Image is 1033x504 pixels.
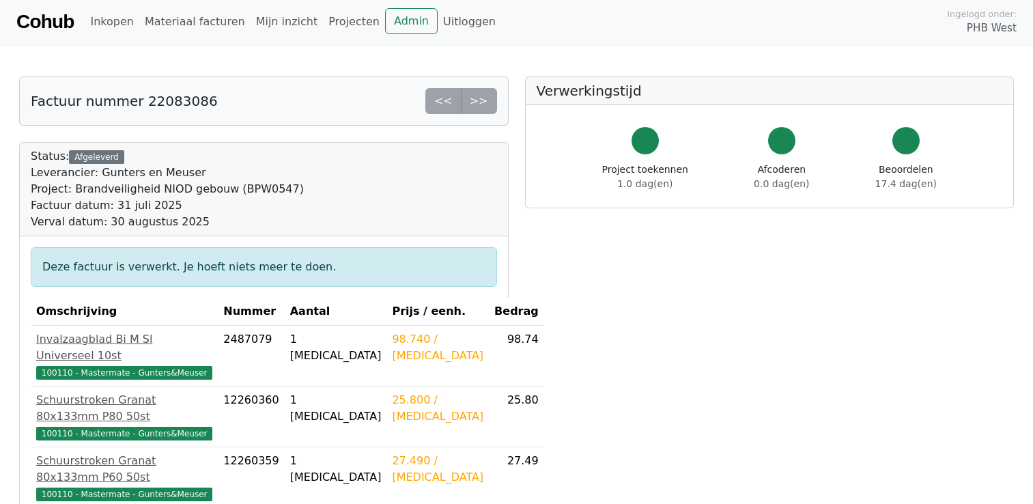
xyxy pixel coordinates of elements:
div: Schuurstroken Granat 80x133mm P60 50st [36,453,212,486]
div: Afcoderen [754,163,809,191]
div: Leverancier: Gunters en Meuser [31,165,304,181]
div: Project: Brandveiligheid NIOD gebouw (BPW0547) [31,181,304,197]
h5: Verwerkingstijd [537,83,1003,99]
a: Schuurstroken Granat 80x133mm P80 50st100110 - Mastermate - Gunters&Meuser [36,392,212,441]
div: Afgeleverd [69,150,124,164]
a: Projecten [323,8,385,36]
th: Omschrijving [31,298,218,326]
a: Admin [385,8,438,34]
span: 1.0 dag(en) [617,178,673,189]
div: 1 [MEDICAL_DATA] [290,392,382,425]
div: 1 [MEDICAL_DATA] [290,453,382,486]
div: Invalzaagblad Bi M Sl Universeel 10st [36,331,212,364]
th: Prijs / eenh. [386,298,489,326]
div: Deze factuur is verwerkt. Je hoeft niets meer te doen. [31,247,497,287]
a: Uitloggen [438,8,501,36]
span: 100110 - Mastermate - Gunters&Meuser [36,427,212,440]
td: 98.74 [489,326,544,387]
h5: Factuur nummer 22083086 [31,93,218,109]
div: 27.490 / [MEDICAL_DATA] [392,453,483,486]
td: 12260360 [218,387,284,447]
div: Factuur datum: 31 juli 2025 [31,197,304,214]
th: Nummer [218,298,284,326]
td: 25.80 [489,387,544,447]
a: Schuurstroken Granat 80x133mm P60 50st100110 - Mastermate - Gunters&Meuser [36,453,212,502]
a: Invalzaagblad Bi M Sl Universeel 10st100110 - Mastermate - Gunters&Meuser [36,331,212,380]
div: Schuurstroken Granat 80x133mm P80 50st [36,392,212,425]
a: Inkopen [85,8,139,36]
span: Ingelogd onder: [947,8,1017,20]
div: Project toekennen [602,163,688,191]
div: 98.740 / [MEDICAL_DATA] [392,331,483,364]
th: Bedrag [489,298,544,326]
div: Status: [31,148,304,230]
td: 2487079 [218,326,284,387]
span: 0.0 dag(en) [754,178,809,189]
div: 1 [MEDICAL_DATA] [290,331,382,364]
a: Mijn inzicht [251,8,324,36]
div: Verval datum: 30 augustus 2025 [31,214,304,230]
a: Materiaal facturen [139,8,251,36]
span: 100110 - Mastermate - Gunters&Meuser [36,366,212,380]
span: PHB West [967,20,1017,36]
span: 100110 - Mastermate - Gunters&Meuser [36,488,212,501]
div: 25.800 / [MEDICAL_DATA] [392,392,483,425]
div: Beoordelen [875,163,937,191]
a: Cohub [16,5,74,38]
span: 17.4 dag(en) [875,178,937,189]
th: Aantal [285,298,387,326]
